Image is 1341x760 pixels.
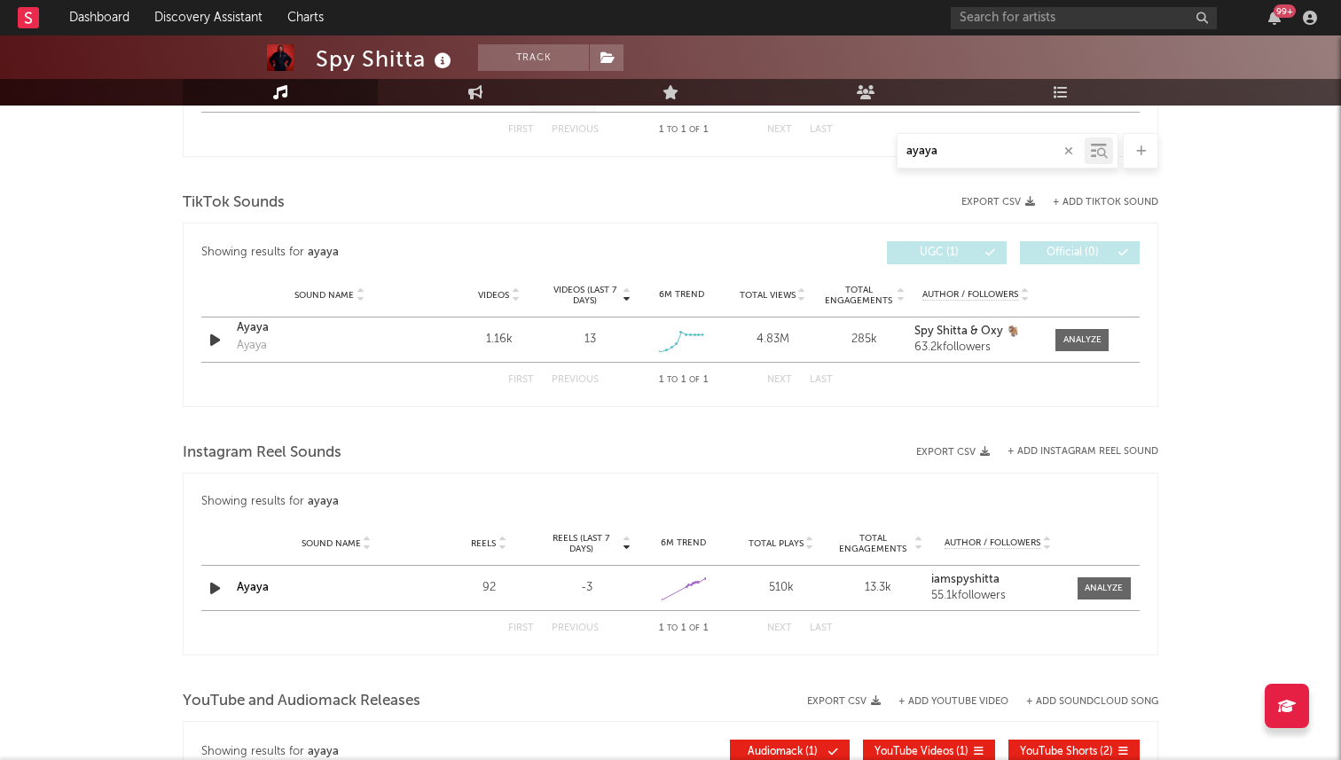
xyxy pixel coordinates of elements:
[961,197,1035,208] button: Export CSV
[737,579,826,597] div: 510k
[552,125,599,135] button: Previous
[914,325,1038,338] a: Spy Shitta & Oxy 🐐
[689,624,700,632] span: of
[689,126,700,134] span: of
[1020,747,1113,757] span: ( 2 )
[914,325,1020,337] strong: Spy Shitta & Oxy 🐐
[634,120,732,141] div: 1 1 1
[749,538,804,549] span: Total Plays
[1008,447,1158,457] button: + Add Instagram Reel Sound
[732,331,814,349] div: 4.83M
[308,242,339,263] div: ayaya
[552,375,599,385] button: Previous
[478,290,509,301] span: Videos
[640,288,723,302] div: 6M Trend
[316,44,456,74] div: Spy Shitta
[1035,198,1158,208] button: + Add TikTok Sound
[740,290,796,301] span: Total Views
[922,289,1018,301] span: Author / Followers
[931,574,1064,586] a: iamspyshitta
[183,443,341,464] span: Instagram Reel Sounds
[810,125,833,135] button: Last
[931,574,1000,585] strong: iamspyshitta
[478,44,589,71] button: Track
[741,747,823,757] span: ( 1 )
[898,247,980,258] span: UGC ( 1 )
[444,579,533,597] div: 92
[1053,198,1158,208] button: + Add TikTok Sound
[810,623,833,633] button: Last
[1026,697,1158,707] button: + Add SoundCloud Song
[931,590,1064,602] div: 55.1k followers
[308,491,339,513] div: ayaya
[183,192,285,214] span: TikTok Sounds
[508,125,534,135] button: First
[1008,697,1158,707] button: + Add SoundCloud Song
[916,447,990,458] button: Export CSV
[237,319,422,337] a: Ayaya
[1031,247,1113,258] span: Official ( 0 )
[835,533,913,554] span: Total Engagements
[951,7,1217,29] input: Search for artists
[584,331,596,349] div: 13
[634,618,732,639] div: 1 1 1
[898,145,1085,159] input: Search by song name or URL
[302,538,361,549] span: Sound Name
[508,375,534,385] button: First
[458,331,540,349] div: 1.16k
[810,375,833,385] button: Last
[542,579,631,597] div: -3
[667,376,678,384] span: to
[887,241,1007,264] button: UGC(1)
[542,533,620,554] span: Reels (last 7 days)
[874,747,953,757] span: YouTube Videos
[237,582,269,593] a: Ayaya
[1020,747,1097,757] span: YouTube Shorts
[183,691,420,712] span: YouTube and Audiomack Releases
[508,623,534,633] button: First
[201,241,670,264] div: Showing results for
[898,697,1008,707] button: + Add YouTube Video
[667,624,678,632] span: to
[945,537,1040,549] span: Author / Followers
[689,376,700,384] span: of
[767,375,792,385] button: Next
[748,747,803,757] span: Audiomack
[874,747,968,757] span: ( 1 )
[201,491,1140,513] div: Showing results for
[1020,241,1140,264] button: Official(0)
[1268,11,1281,25] button: 99+
[823,331,906,349] div: 285k
[237,337,267,355] div: Ayaya
[294,290,354,301] span: Sound Name
[634,370,732,391] div: 1 1 1
[807,696,881,707] button: Export CSV
[767,623,792,633] button: Next
[549,285,621,306] span: Videos (last 7 days)
[767,125,792,135] button: Next
[835,579,923,597] div: 13.3k
[471,538,496,549] span: Reels
[1274,4,1296,18] div: 99 +
[552,623,599,633] button: Previous
[914,341,1038,354] div: 63.2k followers
[823,285,895,306] span: Total Engagements
[990,447,1158,457] div: + Add Instagram Reel Sound
[639,537,728,550] div: 6M Trend
[667,126,678,134] span: to
[881,697,1008,707] div: + Add YouTube Video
